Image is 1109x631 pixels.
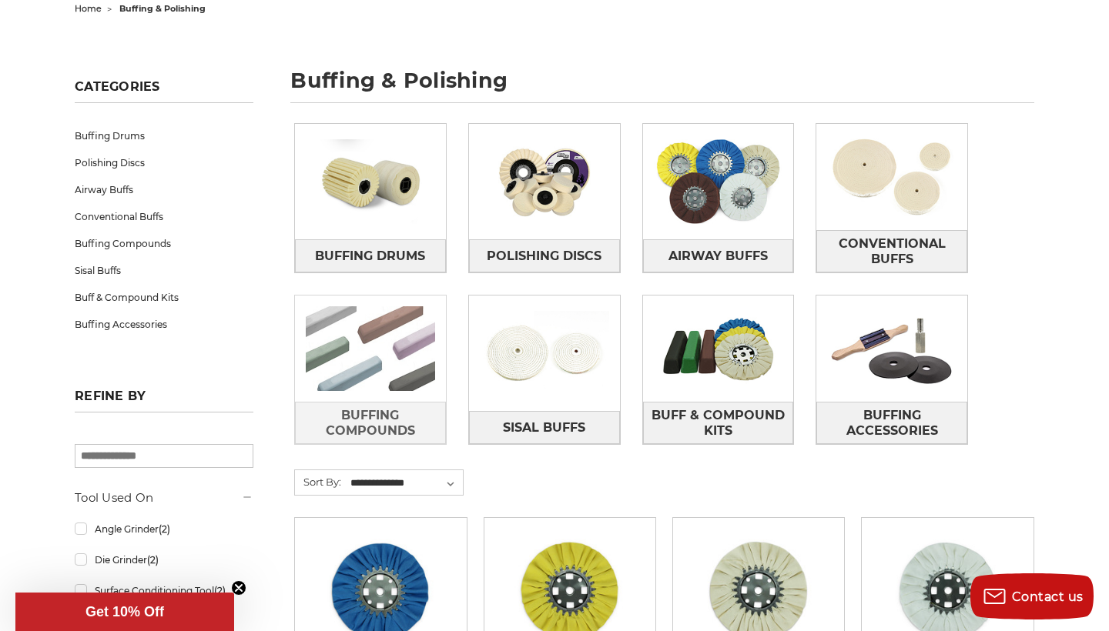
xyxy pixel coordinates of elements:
[75,577,253,604] a: Surface Conditioning Tool
[295,402,446,444] a: Buffing Compounds
[643,295,794,402] img: Buff & Compound Kits
[15,593,234,631] div: Get 10% OffClose teaser
[469,129,620,235] img: Polishing Discs
[75,311,253,338] a: Buffing Accessories
[816,295,967,402] img: Buffing Accessories
[970,573,1094,619] button: Contact us
[668,243,768,269] span: Airway Buffs
[147,554,159,566] span: (2)
[295,129,446,235] img: Buffing Drums
[1012,589,1084,604] span: Contact us
[159,523,170,535] span: (2)
[231,580,246,596] button: Close teaser
[295,470,341,493] label: Sort By:
[214,585,226,596] span: (2)
[75,546,253,573] a: Die Grinder
[315,243,425,269] span: Buffing Drums
[503,415,585,441] span: Sisal Buffs
[75,149,253,176] a: Polishing Discs
[644,402,793,444] span: Buff & Compound Kits
[469,300,620,406] img: Sisal Buffs
[469,411,620,444] a: Sisal Buffs
[487,243,601,269] span: Polishing Discs
[817,402,967,444] span: Buffing Accessories
[75,257,253,284] a: Sisal Buffs
[75,176,253,203] a: Airway Buffs
[290,70,1034,103] h1: buffing & polishing
[348,472,463,495] select: Sort By:
[119,3,206,14] span: buffing & polishing
[75,79,253,103] h5: Categories
[75,389,253,412] h5: Refine by
[295,239,446,272] a: Buffing Drums
[295,295,446,402] img: Buffing Compounds
[75,3,102,14] a: home
[75,284,253,311] a: Buff & Compound Kits
[643,239,794,272] a: Airway Buffs
[75,203,253,230] a: Conventional Buffs
[75,489,253,507] h5: Tool Used On
[817,231,967,272] span: Conventional Buffs
[296,402,445,444] span: Buffing Compounds
[469,239,620,272] a: Polishing Discs
[85,604,164,619] span: Get 10% Off
[75,230,253,257] a: Buffing Compounds
[75,122,253,149] a: Buffing Drums
[643,129,794,235] img: Airway Buffs
[816,402,967,444] a: Buffing Accessories
[643,402,794,444] a: Buff & Compound Kits
[75,516,253,543] a: Angle Grinder
[816,124,967,230] img: Conventional Buffs
[816,230,967,272] a: Conventional Buffs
